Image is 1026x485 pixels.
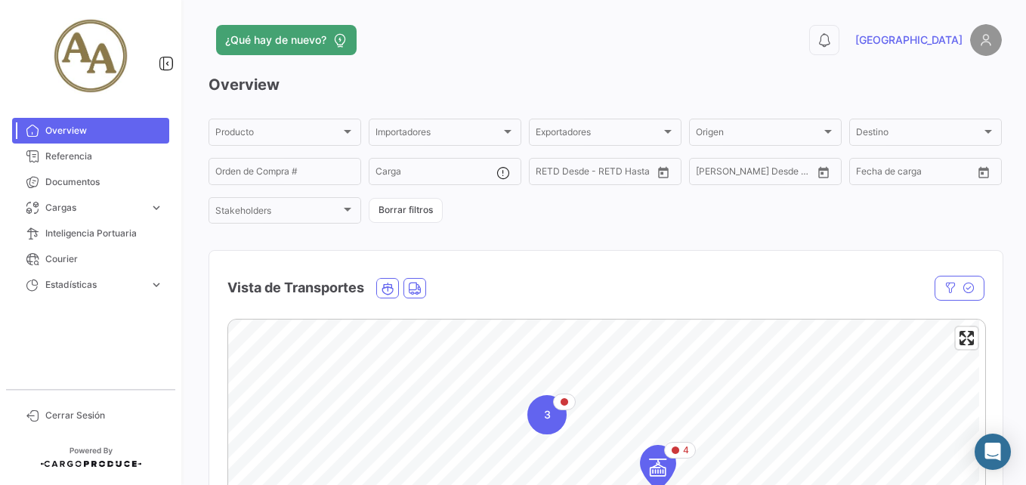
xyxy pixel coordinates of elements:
[209,74,1002,95] h3: Overview
[12,118,169,144] a: Overview
[956,327,978,349] button: Enter fullscreen
[972,161,995,184] button: Open calendar
[150,278,163,292] span: expand_more
[377,279,398,298] button: Ocean
[536,129,661,140] span: Exportadores
[12,221,169,246] a: Inteligencia Portuaria
[812,161,835,184] button: Open calendar
[536,168,563,179] input: Desde
[12,246,169,272] a: Courier
[573,168,629,179] input: Hasta
[683,443,689,457] span: 4
[856,129,981,140] span: Destino
[150,201,163,215] span: expand_more
[53,18,128,94] img: d85fbf23-fa35-483a-980e-3848878eb9e8.jpg
[404,279,425,298] button: Land
[45,201,144,215] span: Cargas
[45,124,163,137] span: Overview
[45,252,163,266] span: Courier
[12,169,169,195] a: Documentos
[216,25,357,55] button: ¿Qué hay de nuevo?
[527,395,567,434] div: Map marker
[855,32,963,48] span: [GEOGRAPHIC_DATA]
[970,24,1002,56] img: placeholder-user.png
[227,277,364,298] h4: Vista de Transportes
[734,168,789,179] input: Hasta
[856,168,883,179] input: Desde
[45,150,163,163] span: Referencia
[975,434,1011,470] div: Abrir Intercom Messenger
[696,129,821,140] span: Origen
[45,175,163,189] span: Documentos
[375,129,501,140] span: Importadores
[45,227,163,240] span: Inteligencia Portuaria
[225,32,326,48] span: ¿Qué hay de nuevo?
[12,144,169,169] a: Referencia
[45,409,163,422] span: Cerrar Sesión
[45,278,144,292] span: Estadísticas
[544,407,551,422] span: 3
[215,129,341,140] span: Producto
[894,168,949,179] input: Hasta
[696,168,723,179] input: Desde
[652,161,675,184] button: Open calendar
[369,198,443,223] button: Borrar filtros
[215,208,341,218] span: Stakeholders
